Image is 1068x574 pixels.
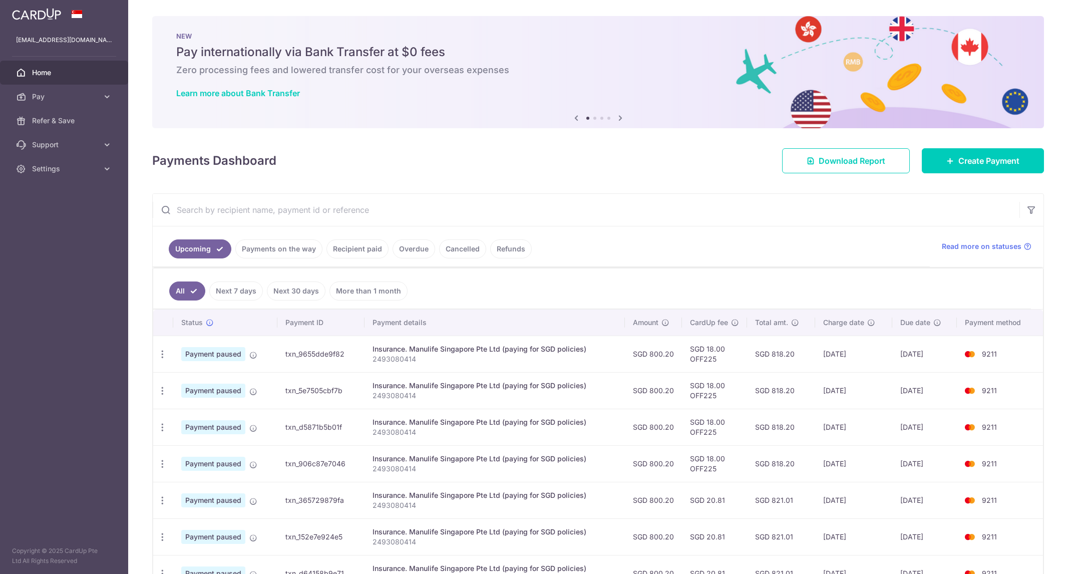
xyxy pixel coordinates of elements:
td: [DATE] [815,445,892,482]
span: Payment paused [181,420,245,434]
span: 9211 [982,350,997,358]
span: Payment paused [181,384,245,398]
div: Insurance. Manulife Singapore Pte Ltd (paying for SGD policies) [373,563,617,573]
td: SGD 800.20 [625,445,682,482]
a: Next 30 days [267,281,325,301]
span: Charge date [823,318,864,328]
td: txn_9655dde9f82 [277,336,364,372]
p: 2493080414 [373,354,617,364]
span: Refer & Save [32,116,98,126]
img: CardUp [12,8,61,20]
td: [DATE] [815,372,892,409]
td: SGD 818.20 [747,336,815,372]
td: [DATE] [892,445,957,482]
div: Insurance. Manulife Singapore Pte Ltd (paying for SGD policies) [373,490,617,500]
td: SGD 821.01 [747,482,815,518]
img: Bank Card [960,348,980,360]
td: [DATE] [892,336,957,372]
td: [DATE] [815,336,892,372]
span: Support [32,140,98,150]
h5: Pay internationally via Bank Transfer at $0 fees [176,44,1020,60]
td: SGD 18.00 OFF225 [682,336,747,372]
img: Bank Card [960,385,980,397]
div: Insurance. Manulife Singapore Pte Ltd (paying for SGD policies) [373,381,617,391]
span: 9211 [982,459,997,468]
span: 9211 [982,386,997,395]
span: Total amt. [755,318,788,328]
p: 2493080414 [373,427,617,437]
a: More than 1 month [329,281,408,301]
td: txn_d5871b5b01f [277,409,364,445]
p: NEW [176,32,1020,40]
span: Payment paused [181,457,245,471]
a: All [169,281,205,301]
a: Learn more about Bank Transfer [176,88,300,98]
a: Overdue [393,239,435,258]
img: Bank Card [960,531,980,543]
td: txn_906c87e7046 [277,445,364,482]
p: 2493080414 [373,537,617,547]
td: SGD 818.20 [747,372,815,409]
td: SGD 818.20 [747,409,815,445]
td: txn_5e7505cbf7b [277,372,364,409]
span: Read more on statuses [942,241,1021,251]
span: 9211 [982,423,997,431]
p: 2493080414 [373,464,617,474]
span: Home [32,68,98,78]
div: Insurance. Manulife Singapore Pte Ltd (paying for SGD policies) [373,527,617,537]
span: Payment paused [181,493,245,507]
span: Settings [32,164,98,174]
td: [DATE] [815,482,892,518]
img: Bank Card [960,458,980,470]
a: Upcoming [169,239,231,258]
span: Payment paused [181,530,245,544]
p: 2493080414 [373,500,617,510]
th: Payment ID [277,310,364,336]
div: Insurance. Manulife Singapore Pte Ltd (paying for SGD policies) [373,344,617,354]
h6: Zero processing fees and lowered transfer cost for your overseas expenses [176,64,1020,76]
span: Due date [900,318,930,328]
div: Insurance. Manulife Singapore Pte Ltd (paying for SGD policies) [373,454,617,464]
a: Download Report [782,148,910,173]
span: Status [181,318,203,328]
td: SGD 800.20 [625,482,682,518]
span: 9211 [982,496,997,504]
a: Next 7 days [209,281,263,301]
a: Recipient paid [326,239,389,258]
td: txn_365729879fa [277,482,364,518]
td: SGD 818.20 [747,445,815,482]
p: 2493080414 [373,391,617,401]
td: [DATE] [815,518,892,555]
input: Search by recipient name, payment id or reference [153,194,1019,226]
a: Refunds [490,239,532,258]
span: Payment paused [181,347,245,361]
td: SGD 800.20 [625,518,682,555]
th: Payment details [365,310,625,336]
td: SGD 18.00 OFF225 [682,372,747,409]
td: SGD 20.81 [682,518,747,555]
td: txn_152e7e924e5 [277,518,364,555]
td: [DATE] [892,372,957,409]
img: Bank Card [960,494,980,506]
td: [DATE] [815,409,892,445]
img: Bank Card [960,421,980,433]
span: CardUp fee [690,318,728,328]
td: SGD 821.01 [747,518,815,555]
a: Create Payment [922,148,1044,173]
a: Read more on statuses [942,241,1031,251]
span: Pay [32,92,98,102]
td: [DATE] [892,409,957,445]
a: Cancelled [439,239,486,258]
td: SGD 20.81 [682,482,747,518]
span: Download Report [819,155,885,167]
p: [EMAIL_ADDRESS][DOMAIN_NAME] [16,35,112,45]
span: Create Payment [958,155,1019,167]
td: SGD 18.00 OFF225 [682,409,747,445]
td: SGD 800.20 [625,409,682,445]
td: SGD 800.20 [625,336,682,372]
h4: Payments Dashboard [152,152,276,170]
span: 9211 [982,532,997,541]
span: Amount [633,318,658,328]
td: SGD 800.20 [625,372,682,409]
a: Payments on the way [235,239,322,258]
